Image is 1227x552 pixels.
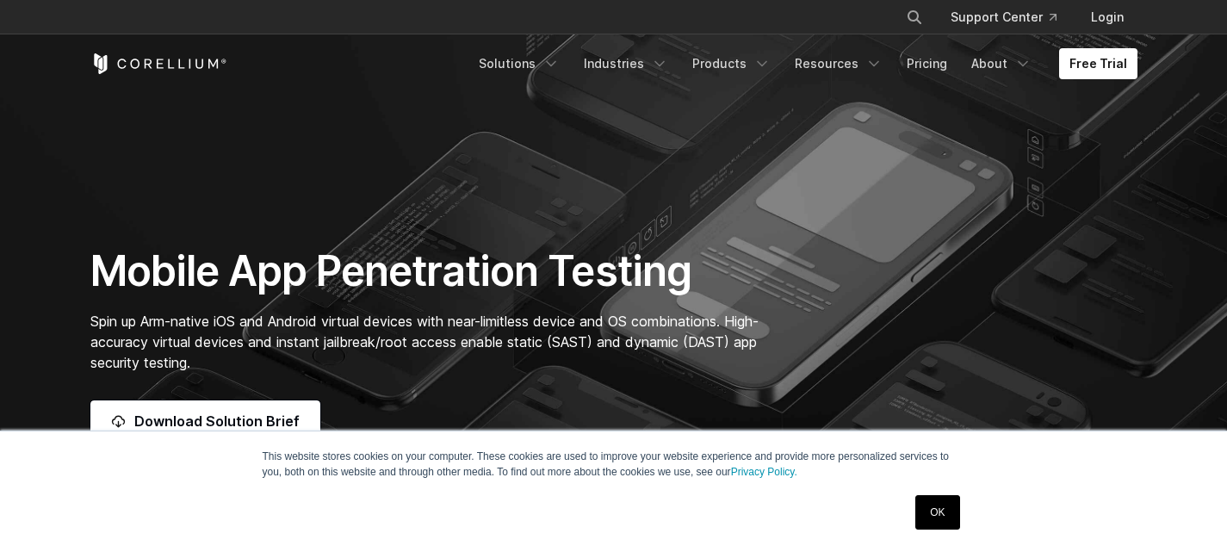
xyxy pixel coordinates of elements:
[573,48,679,79] a: Industries
[90,53,227,74] a: Corellium Home
[90,245,777,297] h1: Mobile App Penetration Testing
[937,2,1070,33] a: Support Center
[468,48,1137,79] div: Navigation Menu
[896,48,957,79] a: Pricing
[784,48,893,79] a: Resources
[1077,2,1137,33] a: Login
[134,411,300,431] span: Download Solution Brief
[961,48,1042,79] a: About
[90,313,759,371] span: Spin up Arm-native iOS and Android virtual devices with near-limitless device and OS combinations...
[885,2,1137,33] div: Navigation Menu
[915,495,959,530] a: OK
[90,400,320,442] a: Download Solution Brief
[1059,48,1137,79] a: Free Trial
[468,48,570,79] a: Solutions
[263,449,965,480] p: This website stores cookies on your computer. These cookies are used to improve your website expe...
[682,48,781,79] a: Products
[899,2,930,33] button: Search
[731,466,797,478] a: Privacy Policy.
